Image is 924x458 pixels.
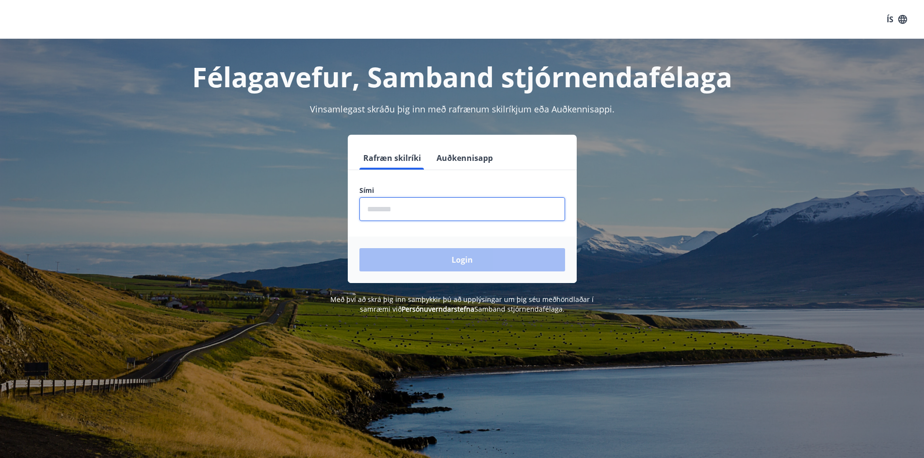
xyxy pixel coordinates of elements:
span: Með því að skrá þig inn samþykkir þú að upplýsingar um þig séu meðhöndlaðar í samræmi við Samband... [330,295,594,314]
label: Sími [359,186,565,195]
button: Auðkennisapp [433,146,497,170]
span: Vinsamlegast skráðu þig inn með rafrænum skilríkjum eða Auðkennisappi. [310,103,615,115]
button: ÍS [881,11,912,28]
a: Persónuverndarstefna [402,304,474,314]
h1: Félagavefur, Samband stjórnendafélaga [125,58,800,95]
button: Rafræn skilríki [359,146,425,170]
